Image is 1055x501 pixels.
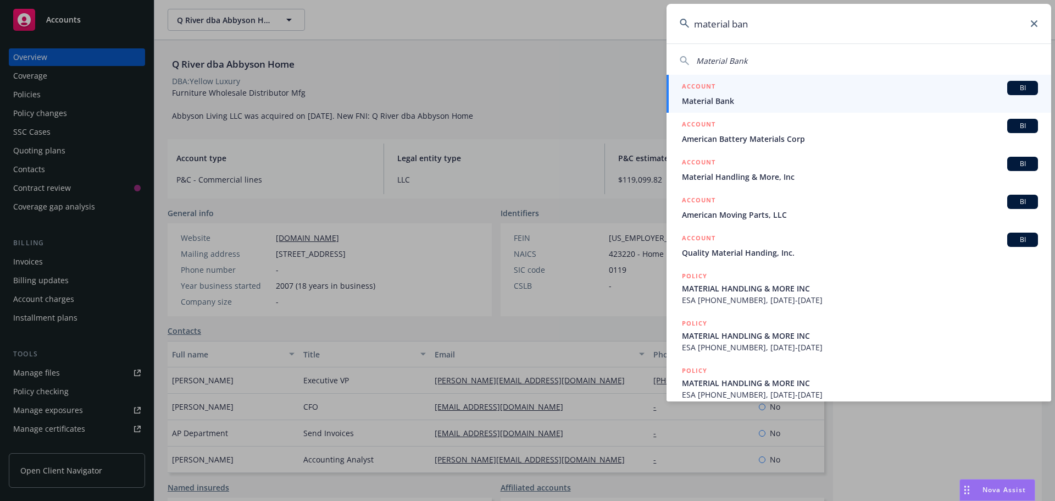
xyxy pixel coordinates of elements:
[667,75,1051,113] a: ACCOUNTBIMaterial Bank
[982,485,1026,494] span: Nova Assist
[1012,83,1034,93] span: BI
[960,480,974,500] div: Drag to move
[682,294,1038,306] span: ESA [PHONE_NUMBER], [DATE]-[DATE]
[667,312,1051,359] a: POLICYMATERIAL HANDLING & MORE INCESA [PHONE_NUMBER], [DATE]-[DATE]
[682,195,715,208] h5: ACCOUNT
[682,283,1038,294] span: MATERIAL HANDLING & MORE INC
[667,265,1051,312] a: POLICYMATERIAL HANDLING & MORE INCESA [PHONE_NUMBER], [DATE]-[DATE]
[667,359,1051,406] a: POLICYMATERIAL HANDLING & MORE INCESA [PHONE_NUMBER], [DATE]-[DATE]
[682,330,1038,342] span: MATERIAL HANDLING & MORE INC
[667,4,1051,43] input: Search...
[682,318,707,329] h5: POLICY
[1012,235,1034,245] span: BI
[1012,159,1034,169] span: BI
[682,157,715,170] h5: ACCOUNT
[682,119,715,132] h5: ACCOUNT
[682,133,1038,145] span: American Battery Materials Corp
[1012,197,1034,207] span: BI
[682,209,1038,221] span: American Moving Parts, LLC
[667,189,1051,227] a: ACCOUNTBIAmerican Moving Parts, LLC
[682,271,707,282] h5: POLICY
[667,151,1051,189] a: ACCOUNTBIMaterial Handling & More, Inc
[682,171,1038,183] span: Material Handling & More, Inc
[682,389,1038,400] span: ESA [PHONE_NUMBER], [DATE]-[DATE]
[682,342,1038,353] span: ESA [PHONE_NUMBER], [DATE]-[DATE]
[1012,121,1034,131] span: BI
[682,247,1038,258] span: Quality Material Handing, Inc.
[667,113,1051,151] a: ACCOUNTBIAmerican Battery Materials Corp
[682,81,715,94] h5: ACCOUNT
[682,95,1038,107] span: Material Bank
[667,227,1051,265] a: ACCOUNTBIQuality Material Handing, Inc.
[959,479,1035,501] button: Nova Assist
[682,377,1038,389] span: MATERIAL HANDLING & MORE INC
[682,365,707,376] h5: POLICY
[682,233,715,246] h5: ACCOUNT
[696,56,747,66] span: Material Bank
